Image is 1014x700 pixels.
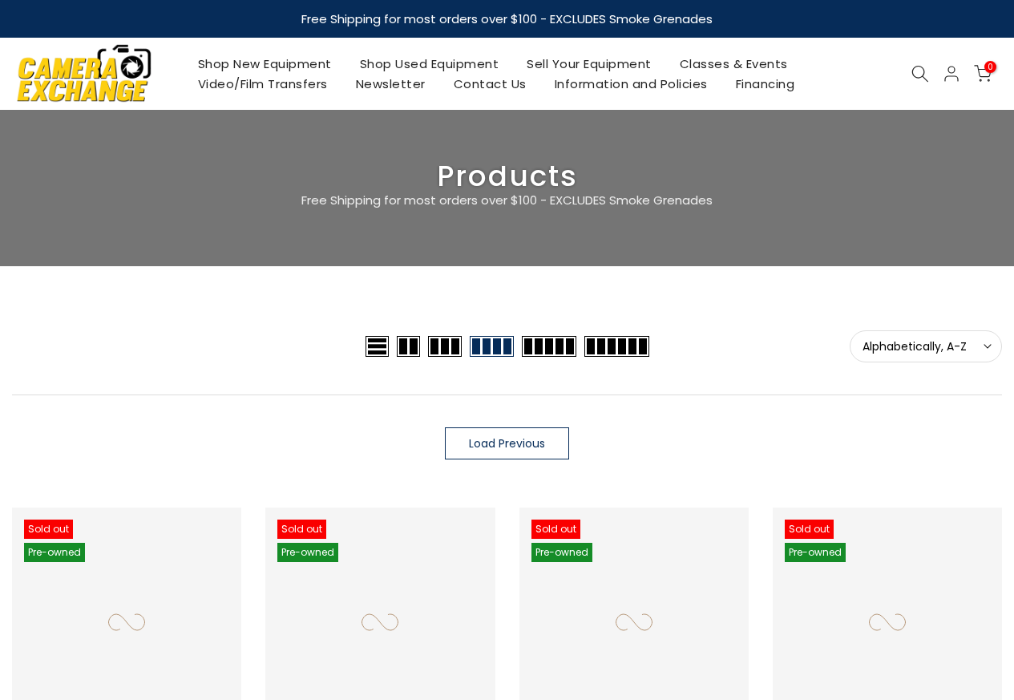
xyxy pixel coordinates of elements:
button: Alphabetically, A-Z [850,330,1002,362]
a: Shop New Equipment [184,54,345,74]
a: Video/Film Transfers [184,74,341,94]
p: Free Shipping for most orders over $100 - EXCLUDES Smoke Grenades [207,191,808,210]
span: Load Previous [469,438,545,449]
a: 0 [974,65,992,83]
a: Information and Policies [540,74,721,94]
a: Newsletter [341,74,439,94]
strong: Free Shipping for most orders over $100 - EXCLUDES Smoke Grenades [301,10,713,27]
span: 0 [984,61,996,73]
a: Contact Us [439,74,540,94]
a: Shop Used Equipment [345,54,513,74]
a: Load Previous [445,427,569,459]
span: Alphabetically, A-Z [863,339,989,354]
a: Financing [721,74,809,94]
a: Sell Your Equipment [513,54,666,74]
h3: Products [12,166,1002,187]
a: Classes & Events [665,54,802,74]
